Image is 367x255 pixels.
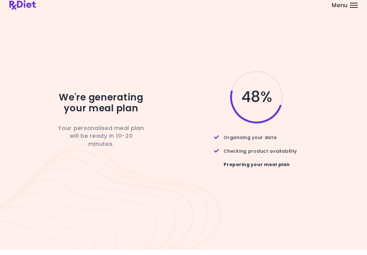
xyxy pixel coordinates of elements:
h2: We're generating your meal plan [56,97,146,119]
img: RxDiet [9,6,36,15]
p: Your personalised meal plan will be ready in 10-20 minutes. [56,129,146,153]
span: Menu [332,8,348,13]
div: Organizing your data [214,133,300,146]
span: 48 % [241,97,272,108]
div: Preparing your meal plan [214,160,300,180]
div: Checking product availability [214,146,300,160]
